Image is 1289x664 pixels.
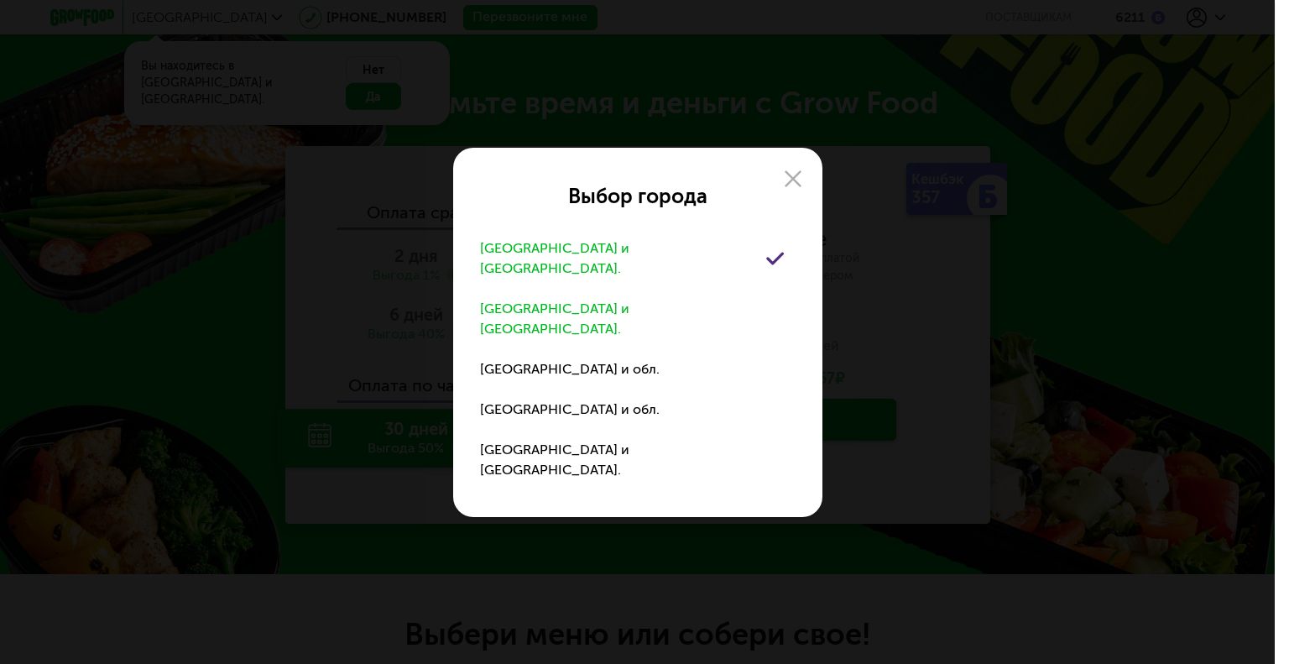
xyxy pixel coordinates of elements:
[480,238,766,279] div: [GEOGRAPHIC_DATA] и [GEOGRAPHIC_DATA].
[480,440,766,480] div: [GEOGRAPHIC_DATA] и [GEOGRAPHIC_DATA].
[480,359,660,379] div: [GEOGRAPHIC_DATA] и обл.
[480,185,796,208] div: Выбор города
[480,400,660,420] div: [GEOGRAPHIC_DATA] и обл.
[480,299,766,339] div: [GEOGRAPHIC_DATA] и [GEOGRAPHIC_DATA].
